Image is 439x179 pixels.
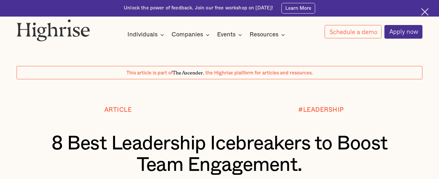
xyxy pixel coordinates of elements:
span: , the Highrise platform for articles and resources. [203,70,313,75]
div: Events [217,31,236,39]
span: The Ascender [173,69,203,75]
img: Highrise logo [17,19,90,41]
img: Cross icon [421,8,429,16]
div: Companies [172,31,212,39]
div: Resources [250,31,278,39]
div: Unlock the power of feedback. Join our free workshop on [DATE]! [124,5,273,11]
div: #LEADERSHIP [298,107,344,114]
div: Article [104,107,132,114]
div: Individuals [127,31,158,39]
div: Individuals [127,31,166,39]
div: Resources [250,31,287,39]
a: Schedule a demo [325,25,382,38]
div: Events [217,31,244,39]
span: This article is part of [126,70,173,75]
div: Companies [172,31,203,39]
a: Learn More [281,3,315,14]
h1: 8 Best Leadership Icebreakers to Boost Team Engagement. [33,133,406,176]
a: Apply now [384,25,423,39]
